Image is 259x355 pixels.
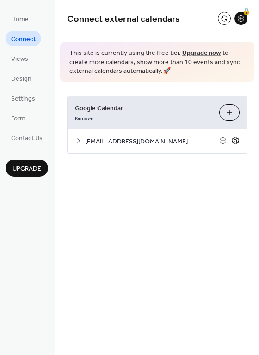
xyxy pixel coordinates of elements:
[75,115,93,121] span: Remove
[11,35,36,44] span: Connect
[6,11,34,26] a: Home
[6,90,41,106] a: Settings
[11,114,25,124] span: Form
[11,134,43,143] span: Contact Us
[11,54,28,64] span: Views
[6,160,48,177] button: Upgrade
[6,31,41,46] a: Connect
[85,136,219,146] span: [EMAIL_ADDRESS][DOMAIN_NAME]
[69,49,245,76] span: This site is currently using the free tier. to create more calendars, show more than 10 events an...
[67,10,180,28] span: Connect external calendars
[75,103,212,113] span: Google Calendar
[11,15,29,24] span: Home
[11,74,31,84] span: Design
[182,47,221,59] a: Upgrade now
[6,130,48,145] a: Contact Us
[6,110,31,125] a: Form
[6,51,34,66] a: Views
[6,71,37,86] a: Design
[12,164,41,174] span: Upgrade
[11,94,35,104] span: Settings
